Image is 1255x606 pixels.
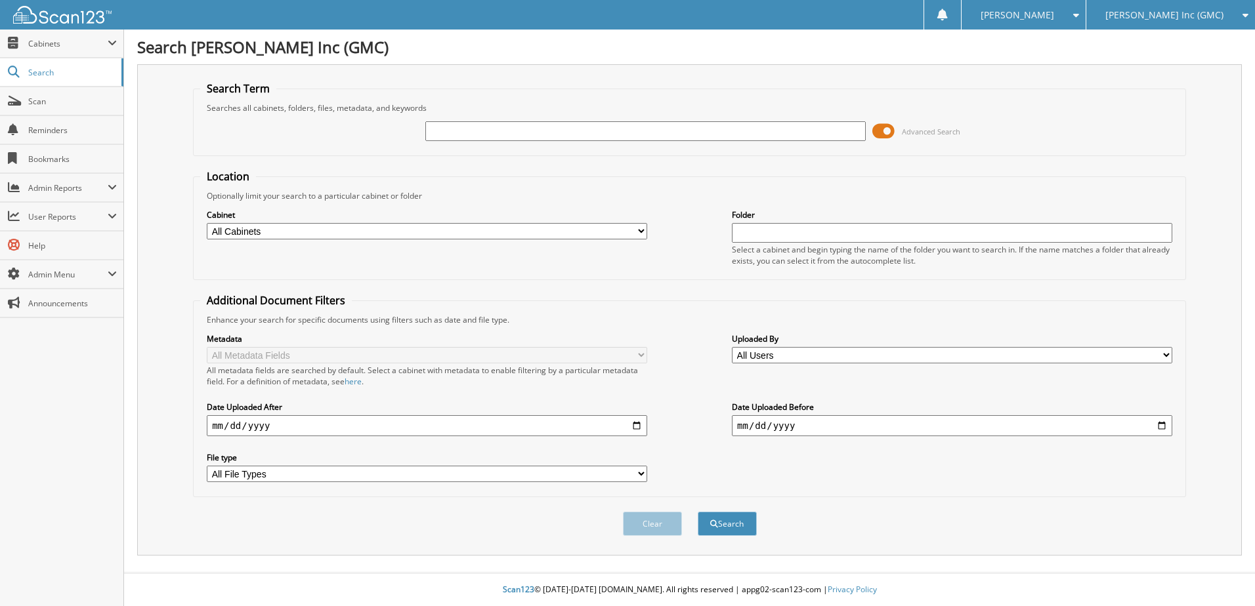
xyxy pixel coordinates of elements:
legend: Search Term [200,81,276,96]
div: © [DATE]-[DATE] [DOMAIN_NAME]. All rights reserved | appg02-scan123-com | [124,574,1255,606]
label: Date Uploaded After [207,401,647,413]
label: Folder [732,209,1172,220]
legend: Location [200,169,256,184]
span: Cabinets [28,38,108,49]
div: Select a cabinet and begin typing the name of the folder you want to search in. If the name match... [732,244,1172,266]
label: Uploaded By [732,333,1172,344]
div: All metadata fields are searched by default. Select a cabinet with metadata to enable filtering b... [207,365,647,387]
span: Help [28,240,117,251]
span: Scan [28,96,117,107]
span: Admin Menu [28,269,108,280]
div: Optionally limit your search to a particular cabinet or folder [200,190,1179,201]
span: [PERSON_NAME] [981,11,1054,19]
button: Clear [623,512,682,536]
a: here [345,376,362,387]
h1: Search [PERSON_NAME] Inc (GMC) [137,36,1242,58]
img: scan123-logo-white.svg [13,6,112,24]
button: Search [698,512,757,536]
input: end [732,415,1172,436]
span: Advanced Search [902,127,960,136]
div: Searches all cabinets, folders, files, metadata, and keywords [200,102,1179,113]
span: Announcements [28,298,117,309]
label: Date Uploaded Before [732,401,1172,413]
label: Metadata [207,333,647,344]
span: Bookmarks [28,153,117,165]
input: start [207,415,647,436]
span: Admin Reports [28,182,108,193]
span: Scan123 [503,584,534,595]
div: Enhance your search for specific documents using filters such as date and file type. [200,314,1179,325]
label: Cabinet [207,209,647,220]
legend: Additional Document Filters [200,293,352,308]
span: Reminders [28,125,117,136]
label: File type [207,452,647,463]
span: Search [28,67,115,78]
a: Privacy Policy [828,584,877,595]
span: User Reports [28,211,108,222]
span: [PERSON_NAME] Inc (GMC) [1105,11,1223,19]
